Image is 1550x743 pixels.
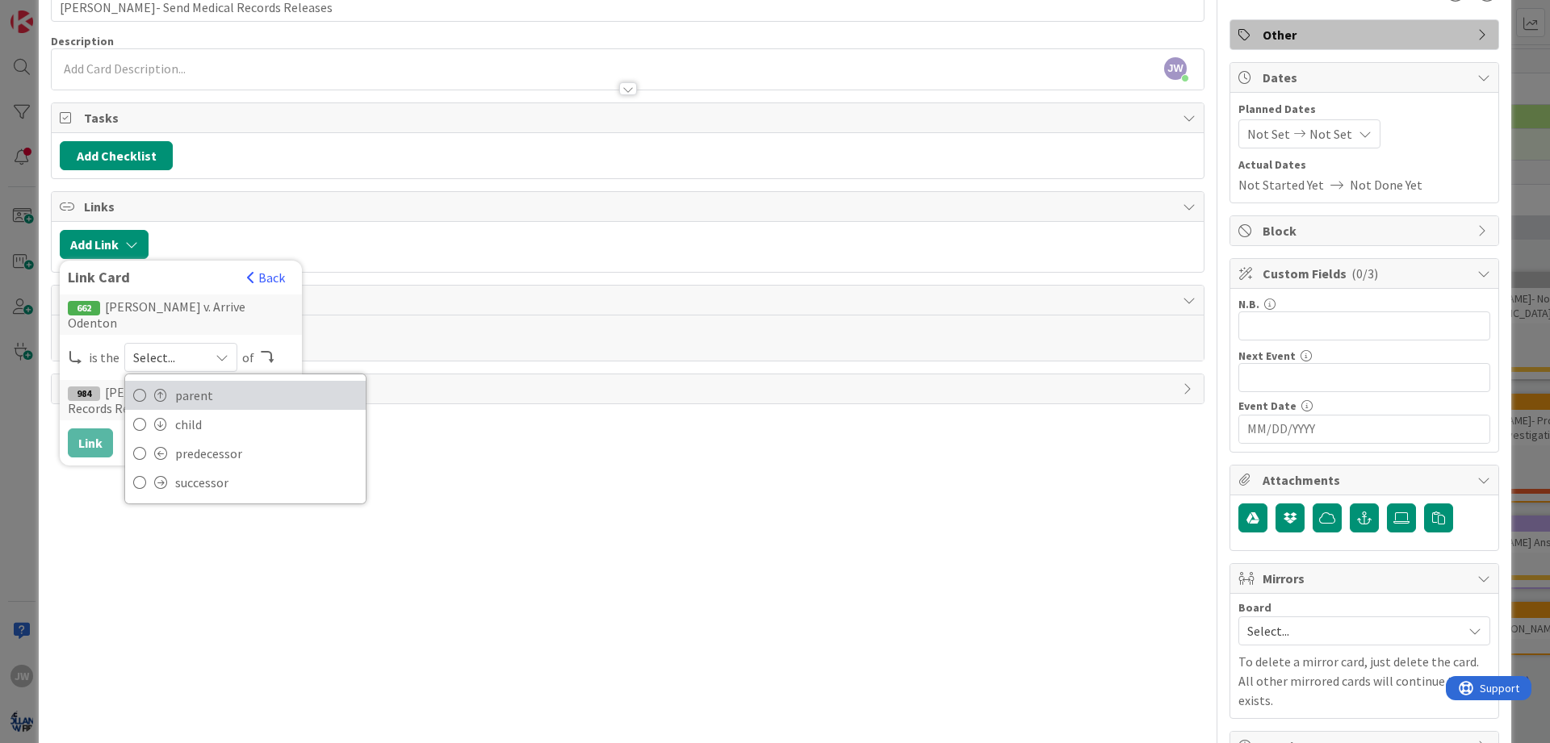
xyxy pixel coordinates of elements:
span: child [175,412,358,436]
span: successor [175,470,358,495]
span: Not Set [1309,124,1352,144]
span: predecessor [175,441,358,465]
span: Not Done Yet [1350,175,1422,194]
button: Add Link [60,230,149,259]
a: child [125,410,366,439]
span: Select... [1247,620,1454,642]
span: Board [1238,602,1271,613]
span: Custom Fields [1263,264,1469,283]
a: parent [125,381,366,410]
span: Dates [1263,68,1469,87]
span: Comments [84,290,1175,310]
button: Add Checklist [60,141,173,170]
span: Links [84,197,1175,216]
span: Not Started Yet [1238,175,1324,194]
button: Back [246,269,286,286]
input: MM/DD/YYYY [1247,415,1481,443]
div: 662 [68,301,100,315]
span: Attachments [1263,470,1469,490]
span: Other [1263,25,1469,44]
div: is the of [68,343,294,372]
span: Support [34,2,73,22]
span: JW [1164,57,1187,80]
p: To delete a mirror card, just delete the card. All other mirrored cards will continue to exists. [1238,652,1490,710]
span: ( 0/3 ) [1351,265,1378,282]
a: predecessor [125,439,366,468]
span: Actual Dates [1238,157,1490,173]
div: Event Date [1238,400,1490,411]
a: successor [125,468,366,497]
span: Planned Dates [1238,101,1490,118]
span: Mirrors [1263,569,1469,588]
button: Link [68,428,113,457]
span: Tasks [84,108,1175,127]
span: Select... [133,346,201,369]
div: 984 [68,386,100,401]
label: N.B. [1238,297,1259,311]
span: Block [1263,221,1469,240]
span: Description [51,34,114,48]
div: [PERSON_NAME] v. Arrive Odenton [60,294,302,335]
span: Not Set [1247,124,1290,144]
label: Next Event [1238,349,1296,363]
span: parent [175,383,358,407]
div: [PERSON_NAME]- Send Medical Records Releases [60,380,302,420]
div: Link Card [68,269,238,286]
span: History [84,379,1175,399]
